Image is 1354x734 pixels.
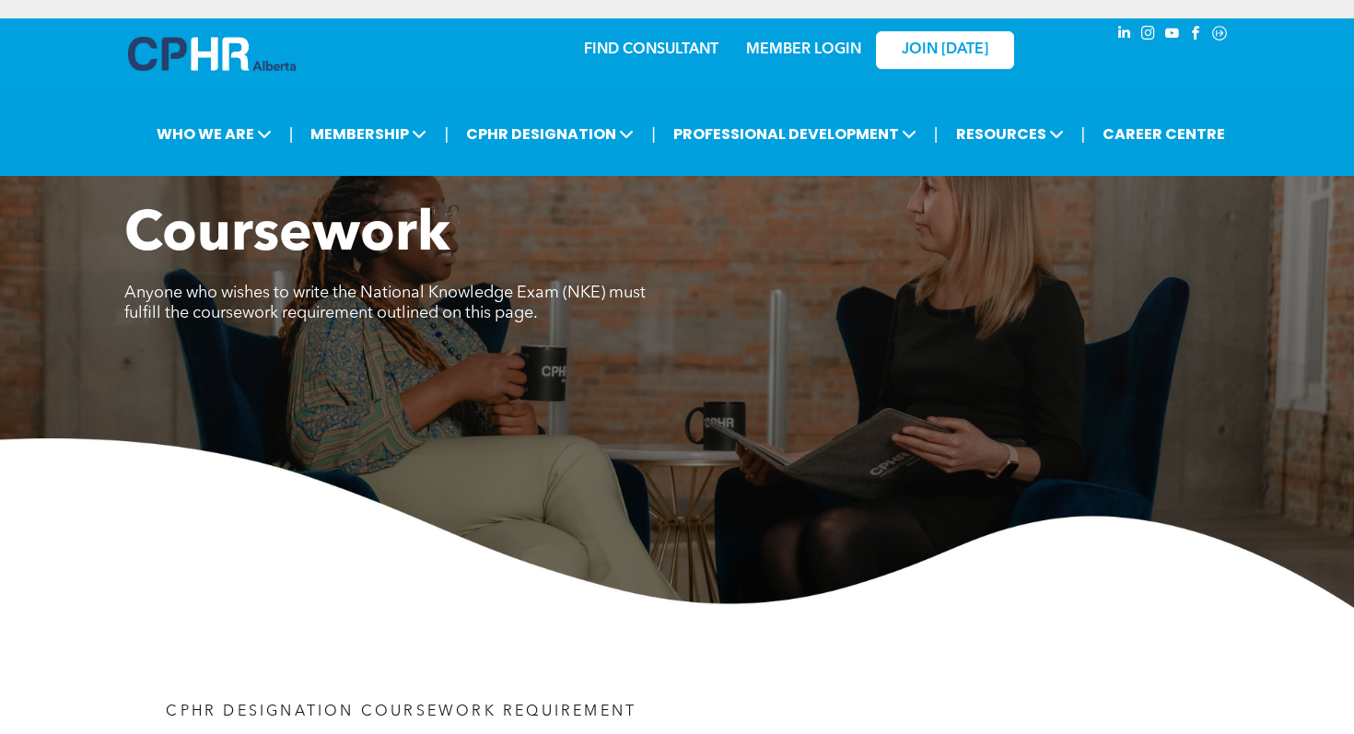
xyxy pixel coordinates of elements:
a: youtube [1161,23,1182,48]
span: MEMBERSHIP [305,117,432,151]
a: CAREER CENTRE [1097,117,1231,151]
span: Coursework [124,208,450,263]
span: RESOURCES [951,117,1069,151]
span: PROFESSIONAL DEVELOPMENT [668,117,922,151]
span: JOIN [DATE] [902,41,988,59]
img: A blue and white logo for cp alberta [128,37,296,71]
a: instagram [1138,23,1158,48]
a: facebook [1185,23,1206,48]
a: FIND CONSULTANT [584,42,718,57]
a: Social network [1209,23,1230,48]
li: | [651,115,656,153]
li: | [444,115,449,153]
li: | [934,115,939,153]
a: linkedin [1114,23,1134,48]
a: MEMBER LOGIN [746,42,861,57]
a: JOIN [DATE] [876,31,1014,69]
span: WHO WE ARE [151,117,277,151]
span: Anyone who wishes to write the National Knowledge Exam (NKE) must fulfill the coursework requirem... [124,285,646,321]
span: CPHR DESIGNATION [461,117,639,151]
span: CPHR DESIGNATION COURSEWORK REQUIREMENT [166,705,636,719]
li: | [289,115,294,153]
li: | [1081,115,1086,153]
